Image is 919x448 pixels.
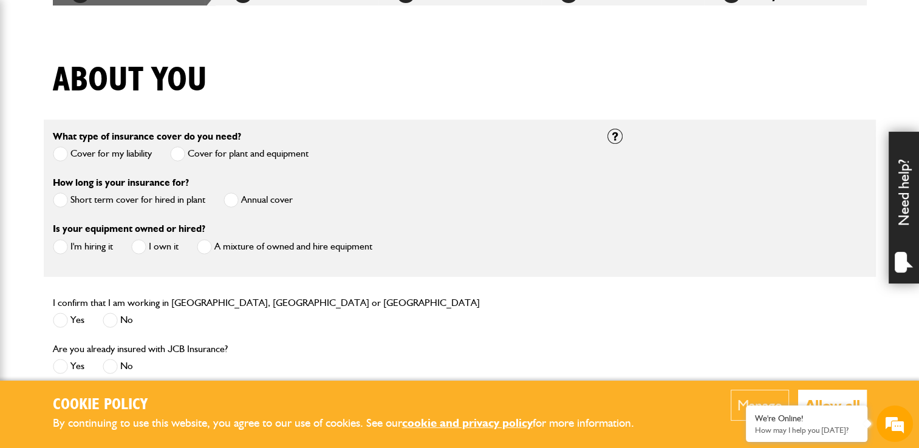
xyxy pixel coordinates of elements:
[53,396,654,415] h2: Cookie Policy
[16,112,222,139] input: Enter your last name
[53,146,152,161] label: Cover for my liability
[224,192,293,208] label: Annual cover
[53,344,228,354] label: Are you already insured with JCB Insurance?
[53,359,84,374] label: Yes
[170,146,309,161] label: Cover for plant and equipment
[53,224,205,234] label: Is your equipment owned or hired?
[53,298,480,308] label: I confirm that I am working in [GEOGRAPHIC_DATA], [GEOGRAPHIC_DATA] or [GEOGRAPHIC_DATA]
[53,239,113,254] label: I'm hiring it
[755,426,858,435] p: How may I help you today?
[53,313,84,328] label: Yes
[53,60,207,101] h1: About you
[103,313,133,328] label: No
[21,67,51,84] img: d_20077148190_company_1631870298795_20077148190
[798,390,867,421] button: Allow all
[755,413,858,424] div: We're Online!
[131,239,179,254] label: I own it
[889,132,919,283] div: Need help?
[53,178,189,188] label: How long is your insurance for?
[53,132,241,141] label: What type of insurance cover do you need?
[16,220,222,342] textarea: Type your message and hit 'Enter'
[53,414,654,433] p: By continuing to use this website, you agree to our use of cookies. See our for more information.
[197,239,372,254] label: A mixture of owned and hire equipment
[165,352,220,368] em: Start Chat
[402,416,533,430] a: cookie and privacy policy
[16,148,222,175] input: Enter your email address
[53,192,205,208] label: Short term cover for hired in plant
[731,390,789,421] button: Manage
[199,6,228,35] div: Minimize live chat window
[16,184,222,211] input: Enter your phone number
[103,359,133,374] label: No
[63,68,204,84] div: Chat with us now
